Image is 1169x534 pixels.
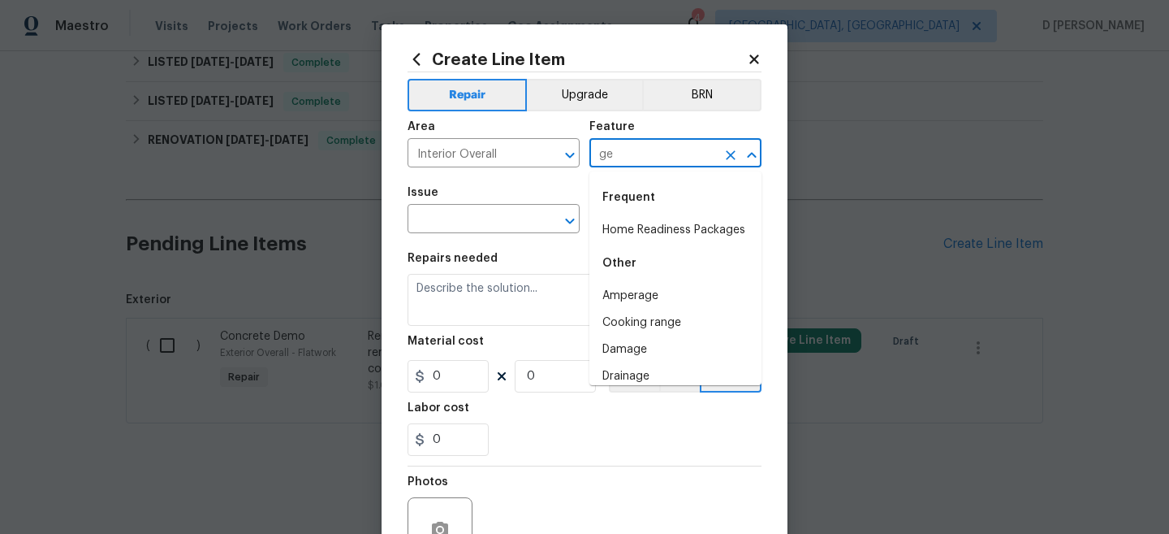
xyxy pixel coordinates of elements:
li: Home Readiness Packages [589,217,761,244]
button: Open [559,210,581,232]
h5: Repairs needed [408,253,498,264]
button: Close [740,144,763,167]
li: Amperage [589,283,761,310]
h5: Feature [589,121,635,132]
li: Damage [589,336,761,363]
h5: Issue [408,187,438,198]
h5: Photos [408,476,448,488]
li: Drainage [589,363,761,390]
button: BRN [642,79,761,111]
h5: Material cost [408,336,484,347]
h2: Create Line Item [408,50,747,68]
h5: Area [408,121,435,132]
div: Other [589,244,761,283]
button: Upgrade [527,79,643,111]
button: Repair [408,79,527,111]
button: Open [559,144,581,167]
button: Clear [719,144,742,167]
li: Cooking range [589,310,761,336]
h5: Labor cost [408,402,469,414]
div: Frequent [589,178,761,217]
